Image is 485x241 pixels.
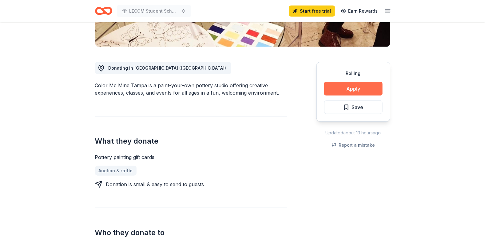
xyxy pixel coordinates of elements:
button: Report a mistake [332,141,375,149]
button: Save [324,100,383,114]
div: Color Me Mine Tampa is a paint-your-own pottery studio offering creative experiences, classes, an... [95,82,287,96]
a: Start free trial [289,6,335,17]
div: Rolling [324,70,383,77]
div: Donation is small & easy to send to guests [106,181,204,188]
div: Updated about 13 hours ago [316,129,390,137]
div: Pottery painting gift cards [95,153,287,161]
h2: What they donate [95,136,287,146]
span: Donating in [GEOGRAPHIC_DATA] ([GEOGRAPHIC_DATA]) [109,65,226,71]
button: LECOM Student Scholarship Fund Annual Gala [117,5,191,17]
h2: Who they donate to [95,228,287,238]
button: Apply [324,82,383,96]
span: Save [352,103,364,111]
a: Earn Rewards [337,6,382,17]
a: Auction & raffle [95,166,137,176]
a: Home [95,4,112,18]
span: LECOM Student Scholarship Fund Annual Gala [129,7,179,15]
